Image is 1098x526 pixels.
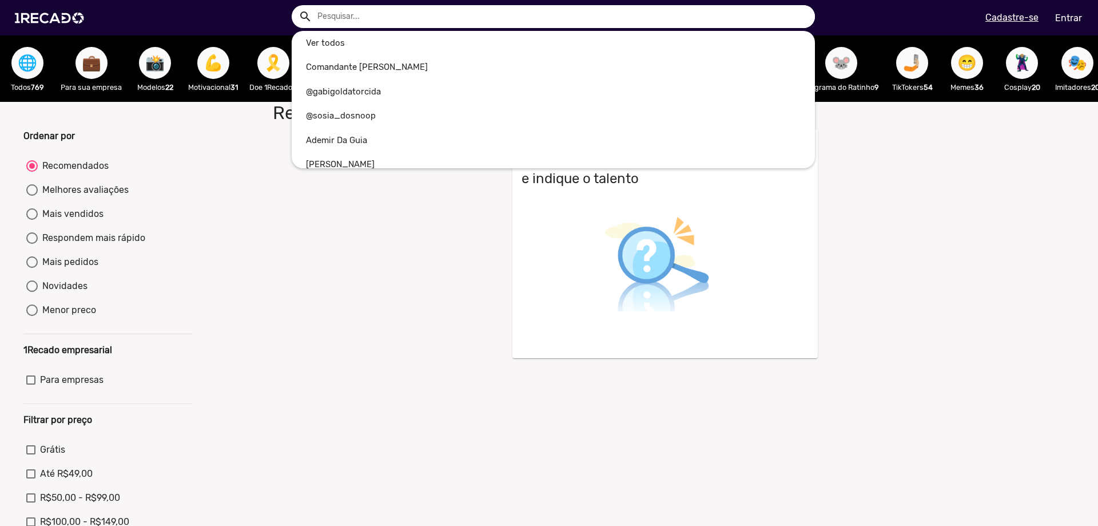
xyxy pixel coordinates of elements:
a: @gabigoldatorcida [292,80,815,104]
a: Ver todos [292,31,815,56]
button: Example home icon [295,6,315,26]
a: Ademir Da Guia [292,128,815,153]
mat-icon: Example home icon [299,10,312,23]
a: [PERSON_NAME] [292,152,815,177]
a: @sosia_dosnoop [292,104,815,128]
a: Comandante [PERSON_NAME] [292,55,815,80]
input: Pesquisar... [309,5,815,28]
